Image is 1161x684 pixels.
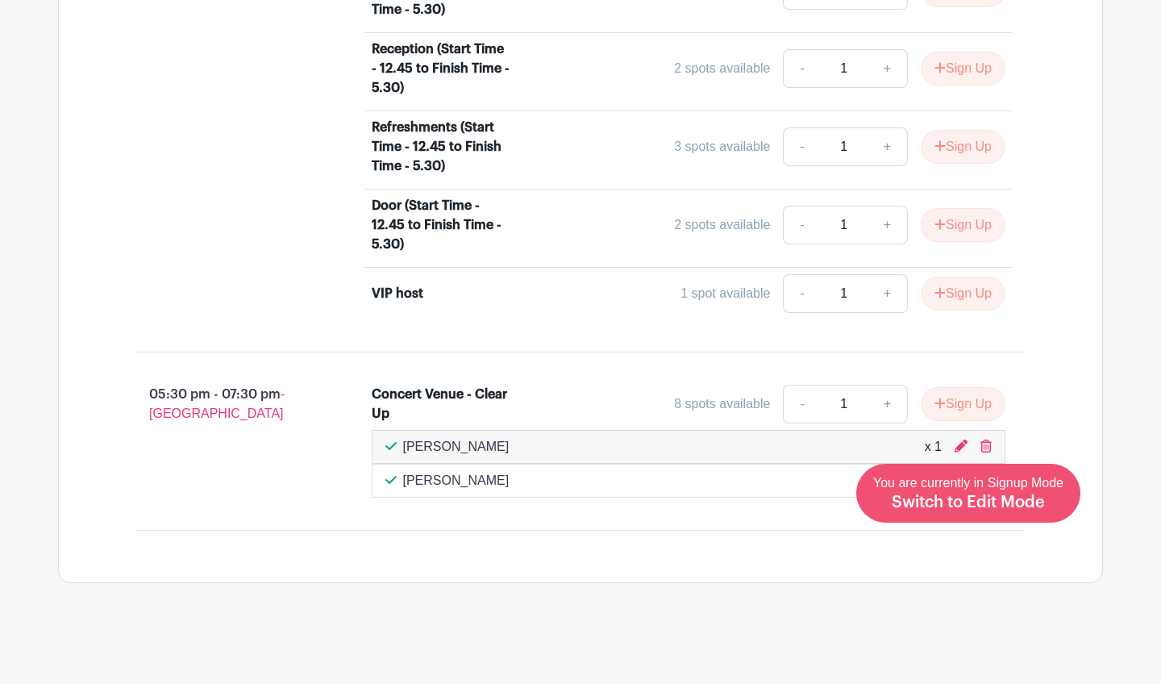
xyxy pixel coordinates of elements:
[868,385,908,423] a: +
[921,277,1005,311] button: Sign Up
[868,49,908,88] a: +
[372,196,511,254] div: Door (Start Time - 12.45 to Finish Time - 5.30)
[372,118,511,176] div: Refreshments (Start Time - 12.45 to Finish Time - 5.30)
[921,130,1005,164] button: Sign Up
[680,284,770,303] div: 1 spot available
[674,215,770,235] div: 2 spots available
[856,464,1080,523] a: You are currently in Signup Mode Switch to Edit Mode
[921,387,1005,421] button: Sign Up
[892,494,1045,511] span: Switch to Edit Mode
[868,206,908,244] a: +
[925,437,942,457] div: x 1
[783,206,820,244] a: -
[674,394,770,414] div: 8 spots available
[674,59,770,78] div: 2 spots available
[873,476,1063,510] span: You are currently in Signup Mode
[372,385,511,423] div: Concert Venue - Clear Up
[372,40,511,98] div: Reception (Start Time - 12.45 to Finish Time - 5.30)
[868,127,908,166] a: +
[674,137,770,156] div: 3 spots available
[783,385,820,423] a: -
[783,127,820,166] a: -
[110,378,346,430] p: 05:30 pm - 07:30 pm
[921,208,1005,242] button: Sign Up
[403,437,510,457] p: [PERSON_NAME]
[403,471,510,490] p: [PERSON_NAME]
[372,284,423,303] div: VIP host
[868,274,908,313] a: +
[783,49,820,88] a: -
[783,274,820,313] a: -
[921,52,1005,85] button: Sign Up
